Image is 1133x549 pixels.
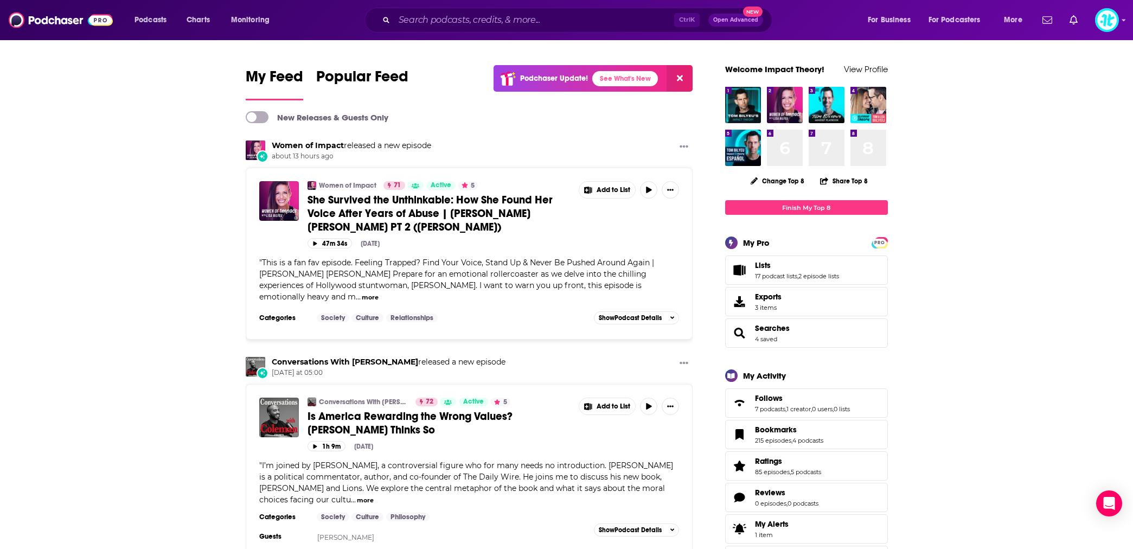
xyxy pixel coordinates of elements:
[383,181,405,190] a: 71
[809,87,845,123] a: Tom Bilyeu's Mindset Playbook
[725,420,888,449] span: Bookmarks
[743,238,770,248] div: My Pro
[755,456,782,466] span: Ratings
[394,180,401,191] span: 71
[9,10,113,30] img: Podchaser - Follow, Share and Rate Podcasts
[797,272,798,280] span: ,
[272,368,505,378] span: [DATE] at 05:00
[713,17,758,23] span: Open Advanced
[259,181,299,221] img: She Survived the Unthinkable: How She Found Her Voice After Years of Abuse | Kimberly Shannon Mur...
[743,371,786,381] div: My Activity
[833,405,834,413] span: ,
[354,443,373,450] div: [DATE]
[599,314,662,322] span: Show Podcast Details
[755,260,771,270] span: Lists
[850,87,887,123] a: Relationship Theory
[725,130,761,166] img: Tom Bilyeu Español
[135,12,167,28] span: Podcasts
[725,318,888,348] span: Searches
[386,513,430,521] a: Philosophy
[755,425,823,435] a: Bookmarks
[246,141,265,160] img: Women of Impact
[725,256,888,285] span: Lists
[257,367,268,379] div: New Episode
[308,410,571,437] a: Is America Rewarding the Wrong Values? [PERSON_NAME] Thinks So
[246,67,303,92] span: My Feed
[187,12,210,28] span: Charts
[729,294,751,309] span: Exports
[755,519,789,529] span: My Alerts
[394,11,674,29] input: Search podcasts, credits, & more...
[272,152,431,161] span: about 13 hours ago
[788,500,818,507] a: 0 podcasts
[725,287,888,316] a: Exports
[725,87,761,123] img: Tom Bilyeu's Impact Theory
[351,513,383,521] a: Culture
[308,410,513,437] span: Is America Rewarding the Wrong Values? [PERSON_NAME] Thinks So
[431,180,451,191] span: Active
[426,397,433,407] span: 72
[520,74,588,83] p: Podchaser Update!
[491,398,510,406] button: 5
[246,357,265,376] img: Conversations With Coleman
[272,357,505,367] h3: released a new episode
[786,405,811,413] a: 1 creator
[844,64,888,74] a: View Profile
[729,458,751,474] a: Ratings
[820,170,868,191] button: Share Top 8
[921,11,996,29] button: open menu
[308,398,316,406] img: Conversations With Coleman
[662,398,679,415] button: Show More Button
[755,304,782,311] span: 3 items
[308,193,571,234] a: She Survived the Unthinkable: How She Found Her Voice After Years of Abuse | [PERSON_NAME] [PERSO...
[223,11,284,29] button: open menu
[246,111,388,123] a: New Releases & Guests Only
[319,398,408,406] a: Conversations With [PERSON_NAME]
[755,292,782,302] span: Exports
[767,87,803,123] img: Women of Impact
[259,461,673,505] span: "
[1095,8,1119,32] button: Show profile menu
[316,67,408,100] a: Popular Feed
[272,357,418,367] a: Conversations With Coleman
[351,495,356,505] span: ...
[246,67,303,100] a: My Feed
[308,181,316,190] img: Women of Impact
[458,181,478,190] button: 5
[259,461,673,505] span: I’m joined by [PERSON_NAME], a controversial figure who for many needs no introduction. [PERSON_N...
[319,181,376,190] a: Women of Impact
[317,314,349,322] a: Society
[259,314,308,322] h3: Categories
[725,64,824,74] a: Welcome Impact Theory!
[725,483,888,512] span: Reviews
[1038,11,1057,29] a: Show notifications dropdown
[592,71,658,86] a: See What's New
[729,521,751,537] span: My Alerts
[755,425,797,435] span: Bookmarks
[259,398,299,437] img: Is America Rewarding the Wrong Values? Ben Shapiro Thinks So
[755,405,785,413] a: 7 podcasts
[755,437,791,444] a: 215 episodes
[725,200,888,215] a: Finish My Top 8
[599,526,662,534] span: Show Podcast Details
[729,325,751,341] a: Searches
[317,513,349,521] a: Society
[868,12,911,28] span: For Business
[755,468,790,476] a: 85 episodes
[812,405,833,413] a: 0 users
[356,292,361,302] span: ...
[351,314,383,322] a: Culture
[1095,8,1119,32] img: User Profile
[362,293,379,302] button: more
[259,532,308,541] h3: Guests
[316,67,408,92] span: Popular Feed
